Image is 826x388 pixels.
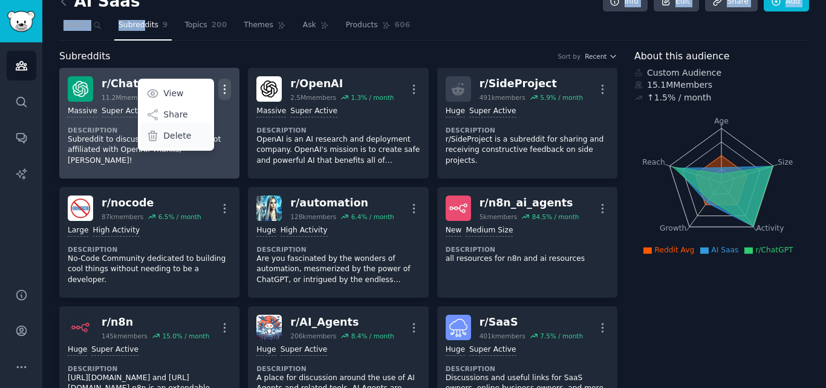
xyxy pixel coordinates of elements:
[68,134,231,166] p: Subreddit to discuss ChatGPT and AI. Not affiliated with OpenAI. Thanks, [PERSON_NAME]!
[290,196,394,211] div: r/ automation
[256,315,282,340] img: AI_Agents
[446,126,609,134] dt: Description
[59,16,106,41] a: Search
[466,225,513,237] div: Medium Size
[351,332,394,340] div: 8.4 % / month
[102,93,151,102] div: 11.2M members
[256,254,420,286] p: Are you fascinated by the wonders of automation, mesmerized by the power of ChatGPT, or intrigued...
[634,49,729,64] span: About this audience
[469,106,516,117] div: Super Active
[59,68,239,179] a: ChatGPTr/ChatGPT11.2Mmembers0.8% / monthViewShareDeleteMassiveSuper ActiveDescriptionSubreddit to...
[437,68,617,179] a: r/SideProject491kmembers5.9% / monthHugeSuper ActiveDescriptionr/SideProject is a subreddit for s...
[68,254,231,286] p: No-Code Community dedicated to building cool things without needing to be a developer.
[540,93,583,102] div: 5.9 % / month
[711,246,738,254] span: AI Saas
[480,76,583,91] div: r/ SideProject
[446,106,465,117] div: Huge
[446,344,465,356] div: Huge
[256,196,282,221] img: automation
[480,315,583,330] div: r/ SaaS
[290,332,336,340] div: 206k members
[256,126,420,134] dt: Description
[102,315,209,330] div: r/ n8n
[256,134,420,166] p: OpenAI is an AI research and deployment company. OpenAI's mission is to create safe and powerful ...
[540,332,583,340] div: 7.5 % / month
[162,332,209,340] div: 15.0 % / month
[351,93,394,102] div: 1.3 % / month
[532,212,579,221] div: 84.5 % / month
[256,344,276,356] div: Huge
[755,246,793,254] span: r/ChatGPT
[7,11,35,32] img: GummySearch logo
[102,76,209,91] div: r/ ChatGPT
[480,196,579,211] div: r/ n8n_ai_agents
[256,225,276,237] div: Huge
[585,52,606,61] span: Recent
[180,16,231,41] a: Topics200
[91,344,138,356] div: Super Active
[634,80,809,90] div: 15.1M Members
[585,52,617,61] button: Recent
[119,20,158,31] span: Subreddits
[163,130,191,142] p: Delete
[163,20,168,31] span: 9
[163,108,187,121] p: Share
[68,315,93,340] img: n8n
[446,315,471,340] img: SaaS
[714,117,729,125] tspan: Age
[299,16,333,41] a: Ask
[446,364,609,373] dt: Description
[290,93,336,102] div: 2.5M members
[469,344,516,356] div: Super Active
[346,20,378,31] span: Products
[68,245,231,254] dt: Description
[63,20,89,31] span: Search
[102,332,148,340] div: 145k members
[437,187,617,298] a: n8n_ai_agentsr/n8n_ai_agents5kmembers84.5% / monthNewMedium SizeDescriptionall resources for n8n ...
[59,49,111,64] span: Subreddits
[256,364,420,373] dt: Description
[102,196,201,211] div: r/ nocode
[184,20,207,31] span: Topics
[68,364,231,373] dt: Description
[290,315,394,330] div: r/ AI_Agents
[102,106,149,117] div: Super Active
[778,157,793,166] tspan: Size
[68,344,87,356] div: Huge
[239,16,290,41] a: Themes
[212,20,227,31] span: 200
[446,225,462,237] div: New
[480,212,518,221] div: 5k members
[59,187,239,298] a: nocoder/nocode87kmembers6.5% / monthLargeHigh ActivityDescriptionNo-Code Community dedicated to b...
[114,16,172,41] a: Subreddits9
[634,68,809,77] div: Custom Audience
[248,187,428,298] a: automationr/automation128kmembers6.4% / monthHugeHigh ActivityDescriptionAre you fascinated by th...
[351,212,394,221] div: 6.4 % / month
[256,106,286,117] div: Massive
[446,254,609,265] p: all resources for n8n and ai resources
[342,16,414,41] a: Products606
[558,52,580,61] div: Sort by
[244,20,273,31] span: Themes
[248,68,428,179] a: OpenAIr/OpenAI2.5Mmembers1.3% / monthMassiveSuper ActiveDescriptionOpenAI is an AI research and d...
[756,224,784,232] tspan: Activity
[68,126,231,134] dt: Description
[68,76,93,102] img: ChatGPT
[68,225,88,237] div: Large
[163,87,183,100] p: View
[281,225,328,237] div: High Activity
[158,212,201,221] div: 6.5 % / month
[480,332,525,340] div: 401k members
[290,212,336,221] div: 128k members
[93,225,140,237] div: High Activity
[290,106,337,117] div: Super Active
[480,93,525,102] div: 491k members
[290,76,394,91] div: r/ OpenAI
[102,212,143,221] div: 87k members
[660,224,686,232] tspan: Growth
[281,344,328,356] div: Super Active
[446,245,609,254] dt: Description
[446,134,609,166] p: r/SideProject is a subreddit for sharing and receiving constructive feedback on side projects.
[647,91,711,104] div: ↑ 1.5 % / month
[68,106,97,117] div: Massive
